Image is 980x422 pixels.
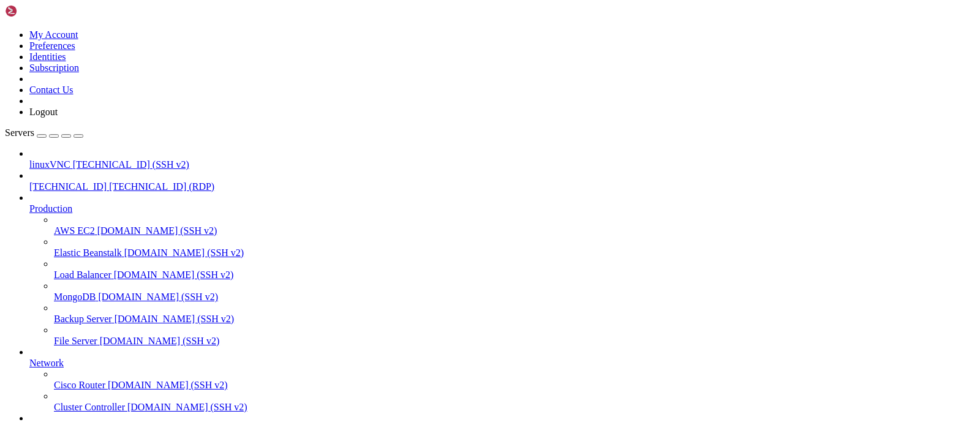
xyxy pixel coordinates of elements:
span: [DOMAIN_NAME] (SSH v2) [98,292,218,302]
li: AWS EC2 [DOMAIN_NAME] (SSH v2) [54,214,975,236]
span: Cluster Controller [54,402,125,412]
span: Network [29,358,64,368]
span: Cisco Router [54,380,105,390]
li: linuxVNC [TECHNICAL_ID] (SSH v2) [29,148,975,170]
span: Elastic Beanstalk [54,247,122,258]
li: Cisco Router [DOMAIN_NAME] (SSH v2) [54,369,975,391]
span: File Server [54,336,97,346]
a: AWS EC2 [DOMAIN_NAME] (SSH v2) [54,225,975,236]
span: [DOMAIN_NAME] (SSH v2) [115,314,235,324]
span: [DOMAIN_NAME] (SSH v2) [97,225,217,236]
span: AWS EC2 [54,225,95,236]
span: Load Balancer [54,269,111,280]
span: [DOMAIN_NAME] (SSH v2) [127,402,247,412]
li: Production [29,192,975,347]
a: Cisco Router [DOMAIN_NAME] (SSH v2) [54,380,975,391]
a: Network [29,358,975,369]
a: Cluster Controller [DOMAIN_NAME] (SSH v2) [54,402,975,413]
li: Cluster Controller [DOMAIN_NAME] (SSH v2) [54,391,975,413]
li: MongoDB [DOMAIN_NAME] (SSH v2) [54,281,975,303]
li: Backup Server [DOMAIN_NAME] (SSH v2) [54,303,975,325]
li: [TECHNICAL_ID] [TECHNICAL_ID] (RDP) [29,170,975,192]
span: [DOMAIN_NAME] (SSH v2) [114,269,234,280]
a: Identities [29,51,66,62]
span: Backup Server [54,314,112,324]
span: linuxVNC [29,159,70,170]
a: File Server [DOMAIN_NAME] (SSH v2) [54,336,975,347]
a: Logout [29,107,58,117]
span: [TECHNICAL_ID] (RDP) [109,181,214,192]
a: [TECHNICAL_ID] [TECHNICAL_ID] (RDP) [29,181,975,192]
a: Servers [5,127,83,138]
a: Elastic Beanstalk [DOMAIN_NAME] (SSH v2) [54,247,975,258]
span: [DOMAIN_NAME] (SSH v2) [100,336,220,346]
li: Network [29,347,975,413]
li: File Server [DOMAIN_NAME] (SSH v2) [54,325,975,347]
a: linuxVNC [TECHNICAL_ID] (SSH v2) [29,159,975,170]
span: MongoDB [54,292,96,302]
a: Production [29,203,975,214]
a: MongoDB [DOMAIN_NAME] (SSH v2) [54,292,975,303]
a: Subscription [29,62,79,73]
li: Elastic Beanstalk [DOMAIN_NAME] (SSH v2) [54,236,975,258]
a: Load Balancer [DOMAIN_NAME] (SSH v2) [54,269,975,281]
li: Load Balancer [DOMAIN_NAME] (SSH v2) [54,258,975,281]
a: Backup Server [DOMAIN_NAME] (SSH v2) [54,314,975,325]
img: Shellngn [5,5,75,17]
a: Contact Us [29,85,73,95]
span: Servers [5,127,34,138]
span: [TECHNICAL_ID] (SSH v2) [73,159,189,170]
span: [DOMAIN_NAME] (SSH v2) [108,380,228,390]
a: Preferences [29,40,75,51]
a: My Account [29,29,78,40]
span: [TECHNICAL_ID] [29,181,107,192]
span: [DOMAIN_NAME] (SSH v2) [124,247,244,258]
span: Production [29,203,72,214]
